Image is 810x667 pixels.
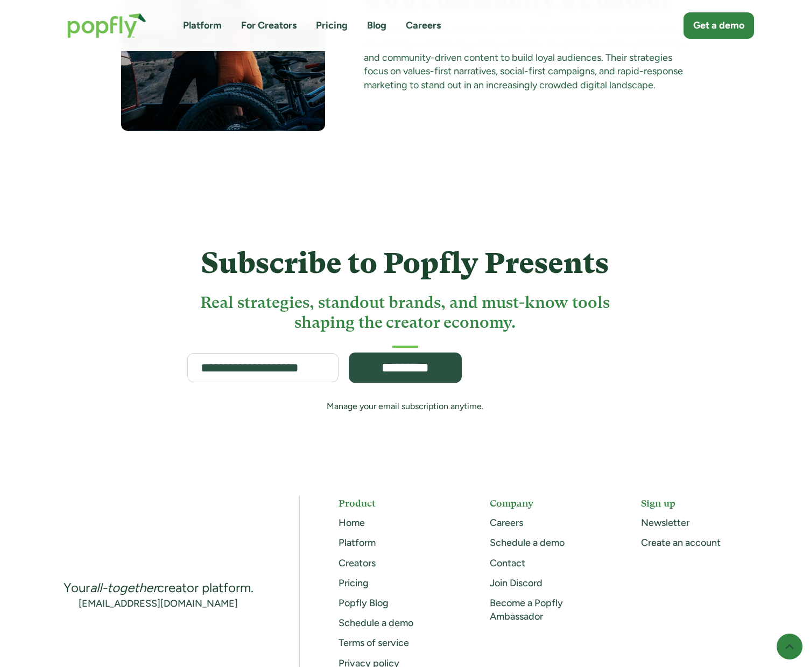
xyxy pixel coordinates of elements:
[187,353,623,382] form: Subscribe Form
[641,517,689,529] a: Newsletter
[339,557,376,569] a: Creators
[64,579,253,596] div: Your creator platform.
[490,577,543,589] a: Join Discord
[406,19,441,32] a: Careers
[339,496,451,510] h5: Product
[241,19,297,32] a: For Creators
[490,557,525,569] a: Contact
[339,637,409,649] a: Terms of service
[339,617,413,629] a: Schedule a demo
[693,19,744,32] div: Get a demo
[90,580,157,595] em: all-together
[641,496,753,510] h5: Sign up
[79,597,238,610] a: [EMAIL_ADDRESS][DOMAIN_NAME]
[490,597,563,622] a: Become a Popfly Ambassador
[183,19,222,32] a: Platform
[201,247,609,279] h4: Subscribe to Popfly Presents
[364,24,689,92] div: Outdoor brands like Wild Rye, Danner, Paka, Sun Bum, and The North Face are winning in [DATE] by ...
[182,292,628,333] h3: Real strategies, standout brands, and must-know tools shaping the creator economy.
[490,496,602,510] h5: Company
[684,12,754,39] a: Get a demo
[182,401,628,412] div: Manage your email subscription anytime.
[641,537,721,549] a: Create an account
[339,517,365,529] a: Home
[339,537,376,549] a: Platform
[57,2,157,49] a: home
[339,597,389,609] a: Popfly Blog
[339,577,369,589] a: Pricing
[490,537,565,549] a: Schedule a demo
[316,19,348,32] a: Pricing
[367,19,386,32] a: Blog
[490,517,523,529] a: Careers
